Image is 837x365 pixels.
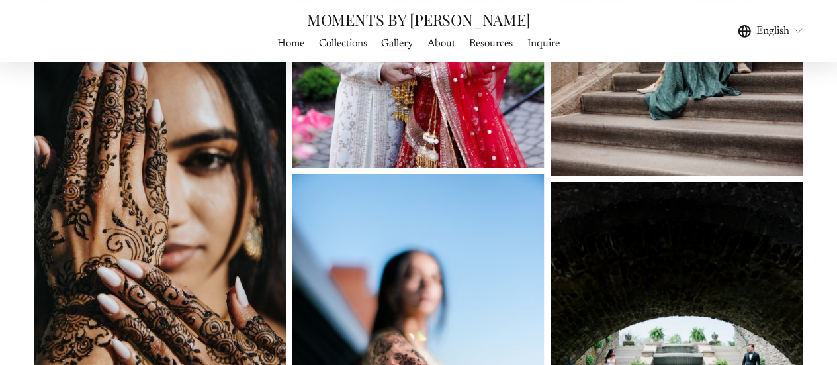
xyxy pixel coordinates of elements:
a: Collections [319,34,367,52]
a: folder dropdown [381,34,413,52]
a: Resources [469,34,513,52]
div: language picker [738,22,804,40]
span: Gallery [381,36,413,52]
a: About [427,34,455,52]
a: Inquire [527,34,560,52]
a: MOMENTS BY [PERSON_NAME] [307,9,530,30]
a: Home [277,34,304,52]
span: English [756,23,789,39]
